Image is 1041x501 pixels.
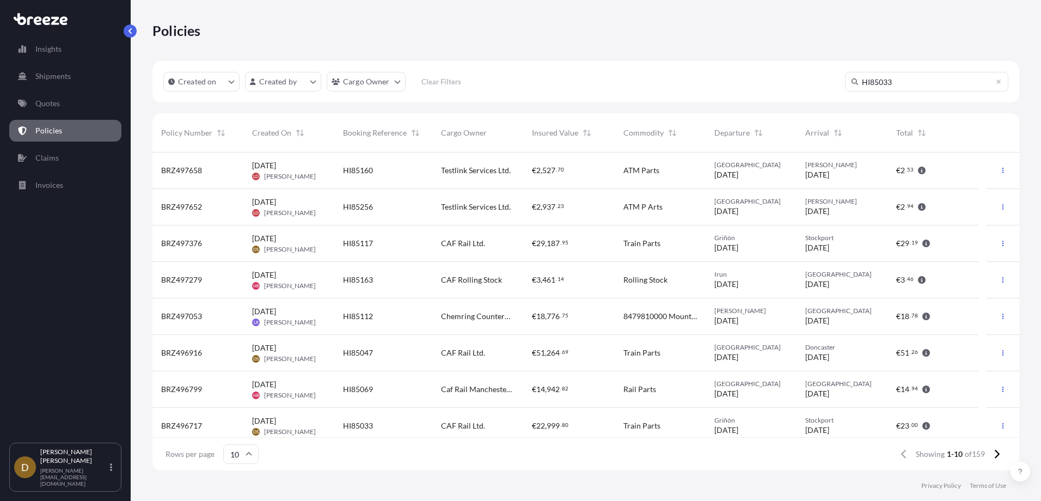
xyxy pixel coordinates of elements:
[343,238,373,249] span: HI85117
[714,307,788,315] span: [PERSON_NAME]
[536,349,545,357] span: 51
[901,240,909,247] span: 29
[343,201,373,212] span: HI85256
[805,279,829,290] span: [DATE]
[558,168,564,172] span: 70
[901,167,905,174] span: 2
[805,380,879,388] span: [GEOGRAPHIC_DATA]
[441,311,515,322] span: Chemring Countermeasures
[343,76,390,87] p: Cargo Owner
[542,276,555,284] span: 461
[35,125,62,136] p: Policies
[441,238,485,249] span: CAF Rail Ltd.
[714,234,788,242] span: Griñón
[35,98,60,109] p: Quotes
[560,314,561,317] span: .
[252,127,291,138] span: Created On
[532,276,536,284] span: €
[910,350,911,354] span: .
[714,315,738,326] span: [DATE]
[623,165,659,176] span: ATM Parts
[536,276,541,284] span: 3
[805,307,879,315] span: [GEOGRAPHIC_DATA]
[910,314,911,317] span: .
[21,462,29,473] span: D
[831,126,844,139] button: Sort
[264,318,316,327] span: [PERSON_NAME]
[542,167,555,174] span: 527
[714,388,738,399] span: [DATE]
[905,277,907,281] span: .
[441,127,487,138] span: Cargo Owner
[254,317,259,328] span: LR
[562,423,568,427] span: 80
[910,387,911,390] span: .
[532,127,578,138] span: Insured Value
[252,270,276,280] span: [DATE]
[714,206,738,217] span: [DATE]
[947,449,963,460] span: 1-10
[166,449,215,460] span: Rows per page
[623,201,663,212] span: ATM P Arts
[161,384,202,395] span: BRZ496799
[532,240,536,247] span: €
[343,165,373,176] span: HI85160
[253,426,259,437] span: DS
[327,72,406,91] button: cargoOwner Filter options
[536,203,541,211] span: 2
[40,448,108,465] p: [PERSON_NAME] [PERSON_NAME]
[536,313,545,320] span: 18
[714,270,788,279] span: Irun
[805,270,879,279] span: [GEOGRAPHIC_DATA]
[161,165,202,176] span: BRZ497658
[9,93,121,114] a: Quotes
[714,127,750,138] span: Departure
[343,347,373,358] span: HI85047
[293,126,307,139] button: Sort
[905,204,907,208] span: .
[536,422,545,430] span: 22
[896,349,901,357] span: €
[714,197,788,206] span: [GEOGRAPHIC_DATA]
[965,449,985,460] span: of 159
[35,180,63,191] p: Invoices
[562,241,568,245] span: 95
[264,355,316,363] span: [PERSON_NAME]
[547,240,560,247] span: 187
[545,240,547,247] span: ,
[441,347,485,358] span: CAF Rail Ltd.
[542,203,555,211] span: 937
[532,167,536,174] span: €
[441,201,511,212] span: Testlink Services Ltd.
[805,352,829,363] span: [DATE]
[245,72,321,91] button: createdBy Filter options
[343,384,373,395] span: HI85069
[805,169,829,180] span: [DATE]
[805,343,879,352] span: Doncaster
[562,350,568,354] span: 69
[9,147,121,169] a: Claims
[253,280,259,291] span: HR
[152,22,201,39] p: Policies
[805,127,829,138] span: Arrival
[556,277,557,281] span: .
[35,152,59,163] p: Claims
[896,167,901,174] span: €
[623,127,664,138] span: Commodity
[560,387,561,390] span: .
[545,386,547,393] span: ,
[560,423,561,427] span: .
[441,165,511,176] span: Testlink Services Ltd.
[970,481,1006,490] p: Terms of Use
[264,245,316,254] span: [PERSON_NAME]
[264,282,316,290] span: [PERSON_NAME]
[560,350,561,354] span: .
[161,201,202,212] span: BRZ497652
[253,207,259,218] span: LD
[532,203,536,211] span: €
[259,76,297,87] p: Created by
[562,314,568,317] span: 75
[556,168,557,172] span: .
[580,126,593,139] button: Sort
[421,76,461,87] p: Clear Filters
